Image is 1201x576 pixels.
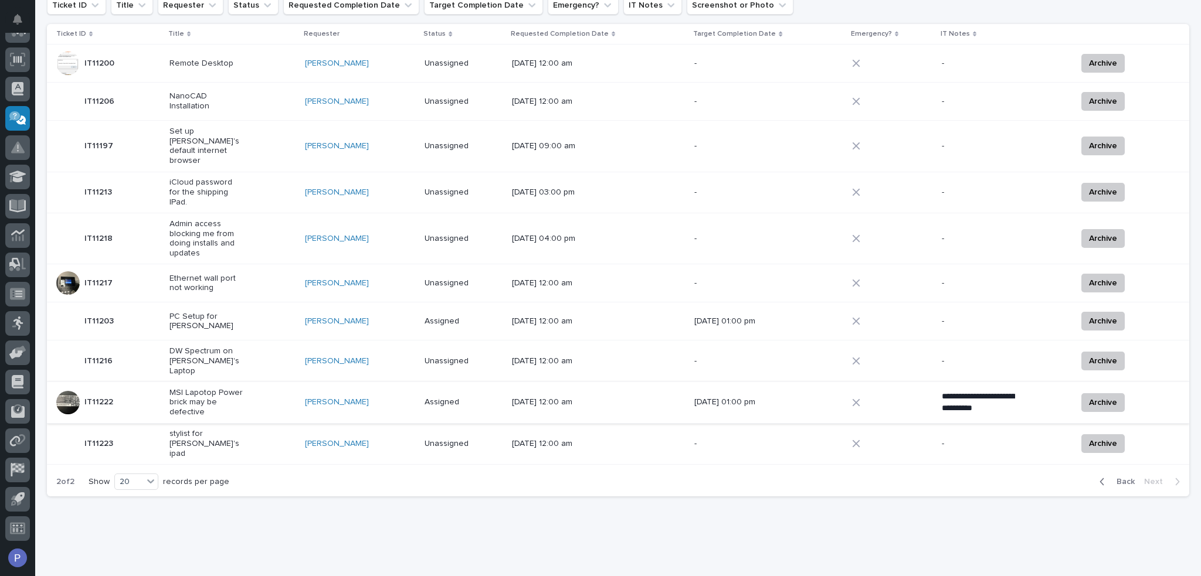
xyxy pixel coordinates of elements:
[47,264,1189,302] tr: IT11217IT11217 Ethernet wall port not working[PERSON_NAME] Unassigned[DATE] 12:00 am--Archive
[1090,476,1139,487] button: Back
[89,477,110,487] p: Show
[305,356,369,366] a: [PERSON_NAME]
[1089,231,1117,246] span: Archive
[47,172,1189,213] tr: IT11213IT11213 iCloud password for the shipping IPad.[PERSON_NAME] Unassigned[DATE] 03:00 pm--Arc...
[942,234,1015,244] p: -
[84,314,116,326] p: IT11203
[84,354,115,366] p: IT11216
[425,97,498,107] p: Unassigned
[1081,183,1125,202] button: Archive
[1081,312,1125,330] button: Archive
[305,59,369,69] a: [PERSON_NAME]
[1081,229,1125,248] button: Archive
[305,97,369,107] a: [PERSON_NAME]
[1081,352,1125,370] button: Archive
[84,276,115,288] p: IT11217
[942,188,1015,197] p: -
[512,278,585,288] p: [DATE] 12:00 am
[425,59,498,69] p: Unassigned
[694,59,768,69] p: -
[425,188,498,197] p: Unassigned
[47,468,84,496] p: 2 of 2
[1089,354,1117,368] span: Archive
[694,439,768,449] p: -
[1081,92,1125,111] button: Archive
[115,476,143,488] div: 20
[1089,276,1117,290] span: Archive
[169,178,243,207] p: iCloud password for the shipping IPad.
[693,28,776,40] p: Target Completion Date
[425,439,498,449] p: Unassigned
[512,59,585,69] p: [DATE] 12:00 am
[425,234,498,244] p: Unassigned
[1144,476,1170,487] span: Next
[169,59,243,69] p: Remote Desktop
[1089,314,1117,328] span: Archive
[305,439,369,449] a: [PERSON_NAME]
[47,423,1189,465] tr: IT11223IT11223 stylist for [PERSON_NAME]'s ipad[PERSON_NAME] Unassigned[DATE] 12:00 am--Archive
[56,28,86,40] p: Ticket ID
[512,316,585,326] p: [DATE] 12:00 am
[1089,56,1117,70] span: Archive
[512,188,585,197] p: [DATE] 03:00 pm
[1081,434,1125,453] button: Archive
[84,231,115,244] p: IT11218
[304,28,340,40] p: Requester
[169,388,243,417] p: MSI Lapotop Power brick may be defective
[694,316,768,326] p: [DATE] 01:00 pm
[512,439,585,449] p: [DATE] 12:00 am
[694,234,768,244] p: -
[942,97,1015,107] p: -
[1081,274,1125,292] button: Archive
[305,234,369,244] a: [PERSON_NAME]
[1089,437,1117,451] span: Archive
[47,213,1189,264] tr: IT11218IT11218 Admin access blocking me from doing installs and updates[PERSON_NAME] Unassigned[D...
[512,397,585,407] p: [DATE] 12:00 am
[169,346,243,376] p: DW Spectrum on [PERSON_NAME]'s Laptop
[1089,185,1117,199] span: Archive
[942,439,1015,449] p: -
[694,141,768,151] p: -
[47,83,1189,121] tr: IT11206IT11206 NanoCAD Installation[PERSON_NAME] Unassigned[DATE] 12:00 am--Archive
[169,127,243,166] p: Set up [PERSON_NAME]'s default internet browser
[942,356,1015,366] p: -
[305,316,369,326] a: [PERSON_NAME]
[425,316,498,326] p: Assigned
[1081,393,1125,412] button: Archive
[942,141,1015,151] p: -
[169,274,243,294] p: Ethernet wall port not working
[5,546,30,570] button: users-avatar
[169,429,243,458] p: stylist for [PERSON_NAME]'s ipad
[1081,54,1125,73] button: Archive
[512,234,585,244] p: [DATE] 04:00 pm
[305,397,369,407] a: [PERSON_NAME]
[1089,396,1117,410] span: Archive
[305,278,369,288] a: [PERSON_NAME]
[512,141,585,151] p: [DATE] 09:00 am
[15,14,30,33] div: Notifications
[694,397,768,407] p: [DATE] 01:00 pm
[84,139,116,151] p: IT11197
[47,340,1189,382] tr: IT11216IT11216 DW Spectrum on [PERSON_NAME]'s Laptop[PERSON_NAME] Unassigned[DATE] 12:00 am--Archive
[694,188,768,197] p: -
[694,278,768,288] p: -
[84,395,116,407] p: IT11222
[168,28,184,40] p: Title
[1089,139,1117,153] span: Archive
[47,382,1189,424] tr: IT11222IT11222 MSI Lapotop Power brick may be defective[PERSON_NAME] Assigned[DATE] 12:00 am[DATE...
[941,28,970,40] p: IT Notes
[1110,476,1135,487] span: Back
[425,356,498,366] p: Unassigned
[425,397,498,407] p: Assigned
[169,91,243,111] p: NanoCAD Installation
[511,28,609,40] p: Requested Completion Date
[169,219,243,258] p: Admin access blocking me from doing installs and updates
[694,356,768,366] p: -
[84,94,117,107] p: IT11206
[512,97,585,107] p: [DATE] 12:00 am
[163,477,229,487] p: records per page
[169,312,243,332] p: PC Setup for [PERSON_NAME]
[47,45,1189,83] tr: IT11200IT11200 Remote Desktop[PERSON_NAME] Unassigned[DATE] 12:00 am--Archive
[425,141,498,151] p: Unassigned
[84,437,116,449] p: IT11223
